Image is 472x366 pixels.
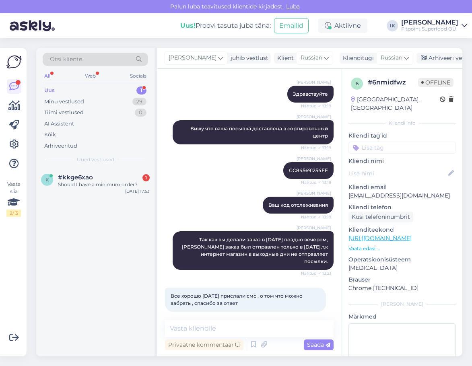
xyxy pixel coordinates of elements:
[401,19,467,32] a: [PERSON_NAME]Fitpoint Superfood OÜ
[169,53,216,62] span: [PERSON_NAME]
[44,109,84,117] div: Tiimi vestlused
[301,179,331,185] span: Nähtud ✓ 13:19
[301,214,331,220] span: Nähtud ✓ 13:19
[6,54,22,70] img: Askly Logo
[318,19,367,33] div: Aktiivne
[348,276,456,284] p: Brauser
[348,245,456,252] p: Vaata edasi ...
[180,22,196,29] b: Uus!
[381,53,402,62] span: Russian
[135,109,146,117] div: 0
[44,86,55,95] div: Uus
[274,18,309,33] button: Emailid
[44,131,56,139] div: Kõik
[45,177,49,183] span: k
[44,120,74,128] div: AI Assistent
[167,312,198,318] span: 16:29
[293,91,328,97] span: Здравствуйте
[274,54,294,62] div: Klient
[301,145,331,151] span: Nähtud ✓ 13:19
[368,78,418,87] div: # 6nmidfwz
[348,264,456,272] p: [MEDICAL_DATA]
[348,313,456,321] p: Märkmed
[182,236,329,264] span: Так как вы делали заказ в [DATE] поздно вечером,[PERSON_NAME] заказ был отправлен только в [DATE]...
[348,234,412,242] a: [URL][DOMAIN_NAME]
[58,174,93,181] span: #kkge6xao
[348,226,456,234] p: Klienditeekond
[128,71,148,81] div: Socials
[348,183,456,191] p: Kliendi email
[227,54,268,62] div: juhib vestlust
[171,293,304,306] span: Все хорошо [DATE] прислали смс , о том что можно забрать , спасибо за ответ
[348,284,456,292] p: Chrome [TECHNICAL_ID]
[348,132,456,140] p: Kliendi tag'id
[6,181,21,217] div: Vaata siia
[418,78,453,87] span: Offline
[77,156,114,163] span: Uued vestlused
[136,86,146,95] div: 1
[284,3,302,10] span: Luba
[289,167,328,173] span: CC845691254EE
[43,71,52,81] div: All
[301,103,331,109] span: Nähtud ✓ 13:19
[50,55,82,64] span: Otsi kliente
[44,98,84,106] div: Minu vestlused
[348,191,456,200] p: [EMAIL_ADDRESS][DOMAIN_NAME]
[180,21,271,31] div: Proovi tasuta juba täna:
[307,341,330,348] span: Saada
[268,202,328,208] span: Ваш код отслеживания
[297,190,331,196] span: [PERSON_NAME]
[348,157,456,165] p: Kliendi nimi
[348,142,456,154] input: Lisa tag
[58,181,150,188] div: Should I have a minimum order?
[83,71,97,81] div: Web
[44,142,77,150] div: Arhiveeritud
[301,53,322,62] span: Russian
[340,54,374,62] div: Klienditugi
[125,188,150,194] div: [DATE] 17:53
[297,156,331,162] span: [PERSON_NAME]
[297,79,331,85] span: [PERSON_NAME]
[165,339,243,350] div: Privaatne kommentaar
[297,114,331,120] span: [PERSON_NAME]
[351,95,440,112] div: [GEOGRAPHIC_DATA], [GEOGRAPHIC_DATA]
[6,210,21,217] div: 2 / 3
[190,125,329,139] span: Вижу что ваша посылка доставлена в сортировочный центр
[301,270,331,276] span: Nähtud ✓ 13:21
[401,26,458,32] div: Fitpoint Superfood OÜ
[348,119,456,127] div: Kliendi info
[348,203,456,212] p: Kliendi telefon
[348,300,456,308] div: [PERSON_NAME]
[142,174,150,181] div: 1
[349,169,447,178] input: Lisa nimi
[401,19,458,26] div: [PERSON_NAME]
[348,212,413,222] div: Küsi telefoninumbrit
[348,255,456,264] p: Operatsioonisüsteem
[356,80,359,86] span: 6
[297,225,331,231] span: [PERSON_NAME]
[387,20,398,31] div: IK
[132,98,146,106] div: 29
